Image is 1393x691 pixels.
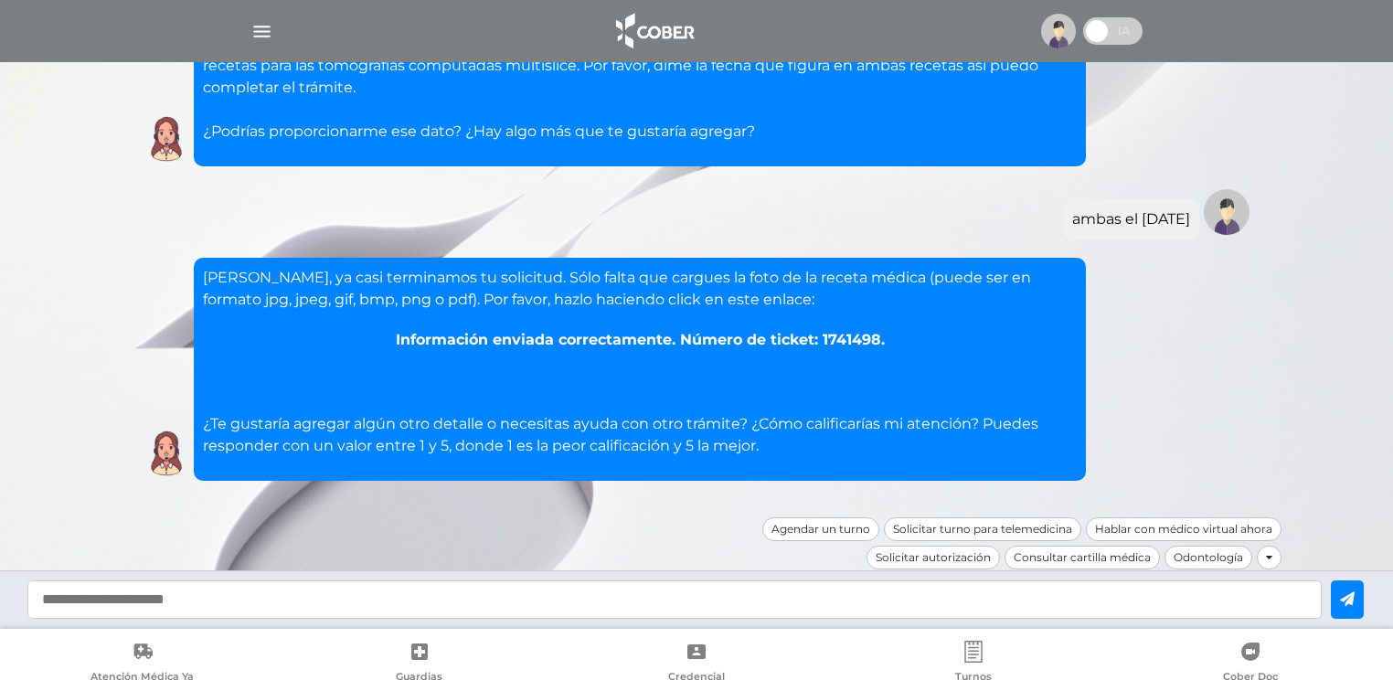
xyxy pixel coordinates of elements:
a: Turnos [835,641,1112,687]
img: Tu imagen [1204,189,1249,235]
a: Guardias [281,641,558,687]
span: Atención Médica Ya [90,670,194,686]
p: [PERSON_NAME], ya casi terminamos tu solicitud. Sólo falta que cargues la foto de la receta médic... [203,267,1077,311]
div: Hablar con médico virtual ahora [1086,517,1281,541]
a: Credencial [558,641,835,687]
div: Solicitar autorización [867,546,1000,569]
span: Guardias [396,670,442,686]
a: Cober Doc [1112,641,1389,687]
span: Credencial [668,670,725,686]
div: Información enviada correctamente. Número de ticket: 1741498. [203,329,1077,351]
div: Solicitar turno para telemedicina [884,517,1081,541]
img: Cober_menu-lines-white.svg [250,20,273,43]
a: Atención Médica Ya [4,641,281,687]
span: Turnos [955,670,992,686]
div: ambas el [DATE] [1072,208,1190,230]
div: ¿Te gustaría agregar algún otro detalle o necesitas ayuda con otro trámite? ¿Cómo calificarías mi... [203,267,1077,457]
div: Agendar un turno [762,517,879,541]
img: profile-placeholder.svg [1041,14,1076,48]
p: [PERSON_NAME], para finalizar la solicitud de la autorización, necesito que me indiques la fecha ... [203,33,1077,143]
img: logo_cober_home-white.png [606,9,702,53]
img: Cober IA [144,431,189,476]
span: Cober Doc [1223,670,1278,686]
div: Odontología [1164,546,1252,569]
img: Cober IA [144,116,189,162]
div: Consultar cartilla médica [1005,546,1160,569]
